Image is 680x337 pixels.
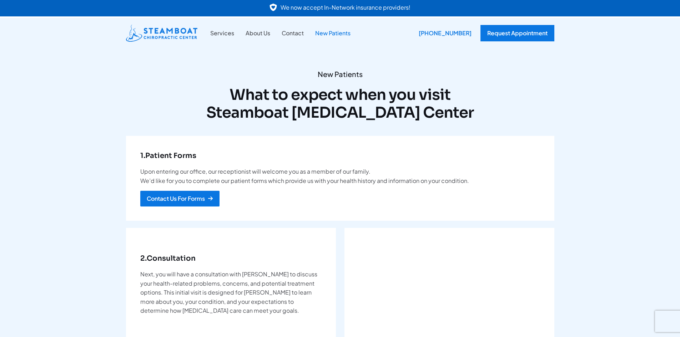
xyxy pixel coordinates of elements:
strong: 1. [140,151,145,160]
div: [PHONE_NUMBER] [413,25,477,41]
nav: Site Navigation [205,29,356,38]
a: [PHONE_NUMBER] [413,25,473,41]
span: New Patients [126,70,554,79]
a: About Us [240,29,276,38]
a: Request Appointment [480,25,554,41]
h6: Consultation [140,253,322,264]
a: Contact [276,29,309,38]
img: Steamboat Chiropractic Center [126,25,197,42]
div: Contact Us For Forms [147,196,205,201]
a: New Patients [309,29,356,38]
p: Upon entering our office, our receptionist will welcome you as a member of our family. We’d like ... [140,167,540,185]
strong: 2. [140,254,147,263]
h6: Patient Forms [140,150,540,162]
h2: What to expect when you visit Steamboat [MEDICAL_DATA] Center [126,86,554,122]
p: Next, you will have a consultation with [PERSON_NAME] to discuss your health-related problems, co... [140,270,322,315]
a: Services [205,29,240,38]
a: Contact Us For Forms [140,191,220,206]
